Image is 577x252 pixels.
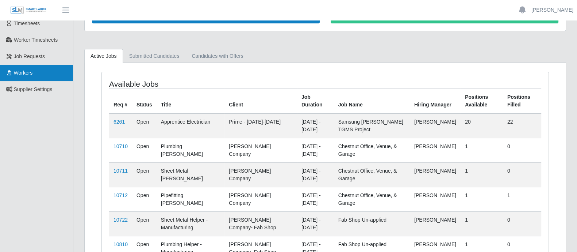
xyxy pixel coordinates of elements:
th: Client [224,89,297,113]
a: 10710 [114,143,128,149]
h4: Available Jobs [109,79,283,89]
td: [PERSON_NAME] [410,211,461,236]
th: Positions Filled [503,89,541,113]
td: Open [132,138,157,162]
td: [DATE] - [DATE] [297,162,334,187]
td: [PERSON_NAME] Company- Fab Shop [224,211,297,236]
td: [PERSON_NAME] [410,138,461,162]
th: Title [157,89,224,113]
td: [DATE] - [DATE] [297,138,334,162]
td: Chestnut Office, Venue, & Garage [334,162,410,187]
td: Sheet Metal Helper - Manufacturing [157,211,224,236]
td: [PERSON_NAME] Company [224,162,297,187]
span: Workers [14,70,33,76]
a: Active Jobs [84,49,123,63]
td: Open [132,187,157,211]
td: Chestnut Office, Venue, & Garage [334,138,410,162]
td: 0 [503,138,541,162]
td: 0 [503,211,541,236]
a: 10810 [114,241,128,247]
a: 10712 [114,192,128,198]
a: 10722 [114,217,128,223]
td: Prime - [DATE]-[DATE] [224,113,297,138]
td: Chestnut Office, Venue, & Garage [334,187,410,211]
td: [PERSON_NAME] [410,162,461,187]
span: Job Requests [14,53,45,59]
th: Job Name [334,89,410,113]
td: Open [132,113,157,138]
img: SLM Logo [10,6,47,14]
td: Fab Shop Un-applied [334,211,410,236]
td: 1 [461,211,503,236]
td: Sheet Metal [PERSON_NAME] [157,162,224,187]
td: [PERSON_NAME] [410,187,461,211]
td: Open [132,162,157,187]
td: 20 [461,113,503,138]
a: Candidates with Offers [185,49,249,63]
th: Positions Available [461,89,503,113]
td: 0 [503,162,541,187]
td: 22 [503,113,541,138]
td: [DATE] - [DATE] [297,187,334,211]
a: 6261 [114,119,125,125]
td: 1 [461,138,503,162]
span: Timesheets [14,20,40,26]
td: Open [132,211,157,236]
td: [DATE] - [DATE] [297,113,334,138]
span: Supplier Settings [14,86,53,92]
td: [PERSON_NAME] Company [224,138,297,162]
td: [PERSON_NAME] Company [224,187,297,211]
th: Status [132,89,157,113]
a: Submitted Candidates [123,49,186,63]
td: Plumbing [PERSON_NAME] [157,138,224,162]
td: [DATE] - [DATE] [297,211,334,236]
td: 1 [503,187,541,211]
th: Job Duration [297,89,334,113]
a: [PERSON_NAME] [531,6,573,14]
td: Apprentice Electrician [157,113,224,138]
td: Pipefitting [PERSON_NAME] [157,187,224,211]
td: [PERSON_NAME] [410,113,461,138]
td: 1 [461,162,503,187]
th: Hiring Manager [410,89,461,113]
a: 10711 [114,168,128,174]
th: Req # [109,89,132,113]
td: 1 [461,187,503,211]
span: Worker Timesheets [14,37,58,43]
td: Samsung [PERSON_NAME] TGMS Project [334,113,410,138]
